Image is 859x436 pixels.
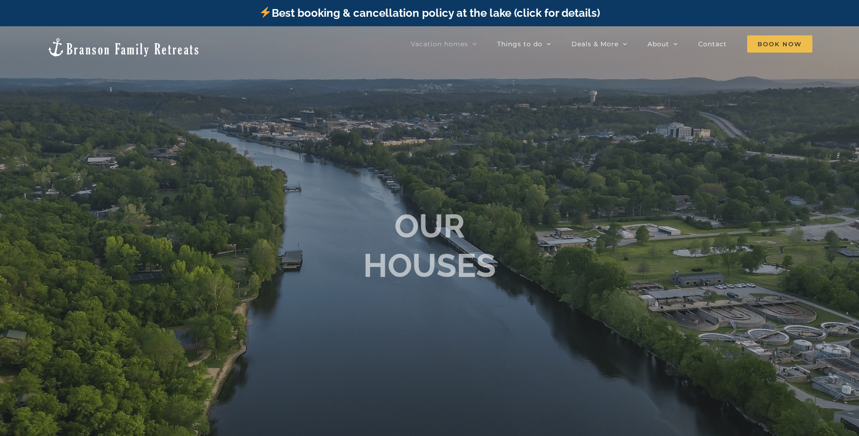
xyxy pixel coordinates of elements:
nav: Main Menu [411,35,812,53]
a: Contact [698,35,727,53]
a: Deals & More [571,35,627,53]
span: About [648,41,669,47]
img: Branson Family Retreats Logo [47,37,200,58]
a: Best booking & cancellation policy at the lake (click for details) [259,6,600,19]
a: Book Now [747,35,812,53]
a: Things to do [497,35,551,53]
a: Vacation homes [411,35,477,53]
img: ⚡️ [260,7,271,18]
b: OUR HOUSES [363,207,496,284]
span: Vacation homes [411,41,468,47]
span: Contact [698,41,727,47]
span: Things to do [497,41,542,47]
span: Deals & More [571,41,619,47]
a: About [648,35,678,53]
